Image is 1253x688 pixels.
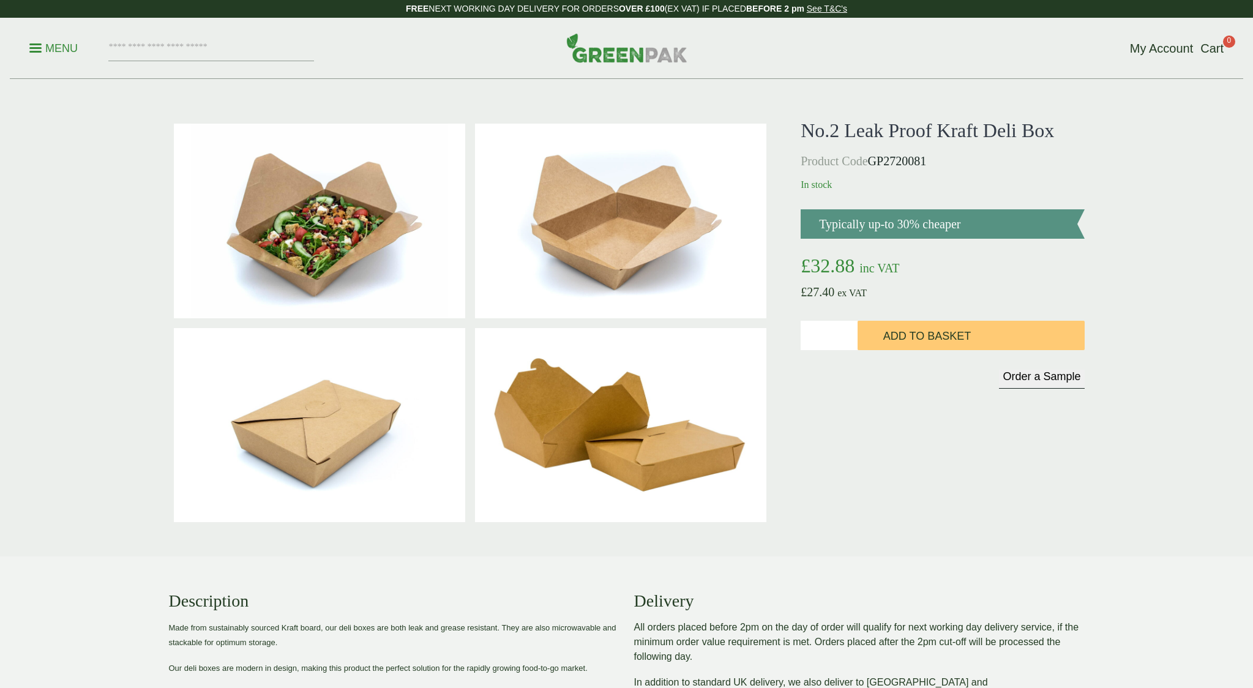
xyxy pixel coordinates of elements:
[169,664,588,673] span: Our deli boxes are modern in design, making this product the perfect solution for the rapidly gro...
[169,591,619,611] h3: Description
[174,124,465,318] img: No 2 Deli Box With Super Salad
[174,328,465,523] img: Deli Box No2 Closed
[475,328,766,523] img: No.2 Leak Proof Kraft Deli Box Full Case Of 0
[883,330,971,343] span: Add to Basket
[801,285,807,299] span: £
[801,255,810,277] span: £
[1003,370,1080,383] span: Order a Sample
[634,620,1085,664] p: All orders placed before 2pm on the day of order will qualify for next working day delivery servi...
[807,4,847,13] a: See T&C's
[406,4,428,13] strong: FREE
[1200,42,1224,55] span: Cart
[801,255,855,277] bdi: 32.88
[619,4,665,13] strong: OVER £100
[29,41,78,56] p: Menu
[1130,39,1193,58] a: My Account
[859,261,899,275] span: inc VAT
[801,119,1084,142] h1: No.2 Leak Proof Kraft Deli Box
[999,370,1084,389] button: Order a Sample
[566,33,687,62] img: GreenPak Supplies
[634,591,1085,611] h3: Delivery
[475,124,766,318] img: Deli Box No2 Open
[169,623,616,647] span: Made from sustainably sourced Kraft board, our deli boxes are both leak and grease resistant. The...
[29,41,78,53] a: Menu
[746,4,804,13] strong: BEFORE 2 pm
[858,321,1085,350] button: Add to Basket
[801,154,867,168] span: Product Code
[1200,39,1224,58] a: Cart 0
[1130,42,1193,55] span: My Account
[801,152,1084,170] p: GP2720081
[801,178,1084,192] p: In stock
[1223,36,1235,48] span: 0
[837,288,867,298] span: ex VAT
[801,285,834,299] bdi: 27.40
